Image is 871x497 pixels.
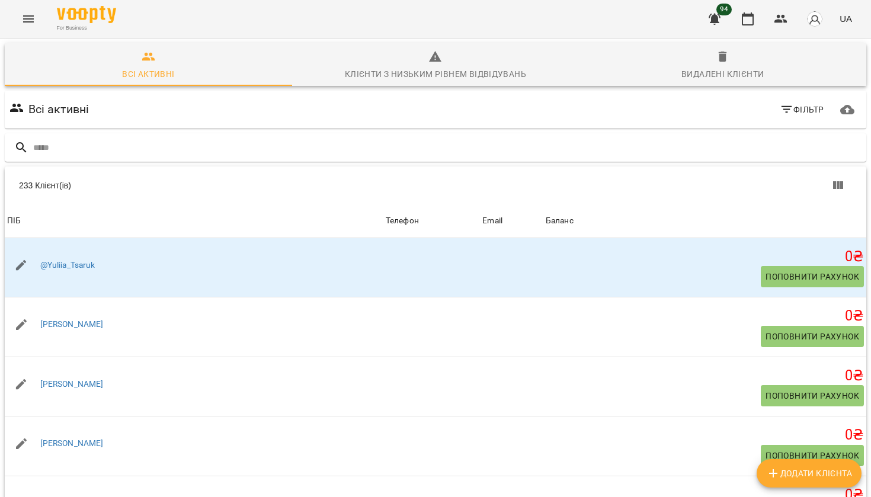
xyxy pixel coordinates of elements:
[546,214,574,228] div: Баланс
[14,5,43,33] button: Menu
[840,12,852,25] span: UA
[766,329,859,344] span: Поповнити рахунок
[386,214,478,228] span: Телефон
[761,326,864,347] button: Поповнити рахунок
[57,24,116,32] span: For Business
[7,214,21,228] div: ПІБ
[546,214,864,228] span: Баланс
[122,67,174,81] div: Всі активні
[780,102,824,117] span: Фільтр
[546,367,864,385] h5: 0 ₴
[681,67,764,81] div: Видалені клієнти
[716,4,732,15] span: 94
[5,166,866,204] div: Table Toolbar
[766,448,859,463] span: Поповнити рахунок
[40,438,104,448] a: [PERSON_NAME]
[40,260,95,270] a: @Yuliia_Tsaruk
[766,389,859,403] span: Поповнити рахунок
[546,248,864,266] h5: 0 ₴
[19,179,447,191] div: 233 Клієнт(ів)
[40,379,104,389] a: [PERSON_NAME]
[761,266,864,287] button: Поповнити рахунок
[766,270,859,284] span: Поповнити рахунок
[57,6,116,23] img: Voopty Logo
[40,319,104,329] a: [PERSON_NAME]
[775,99,829,120] button: Фільтр
[7,214,381,228] span: ПІБ
[386,214,419,228] div: Sort
[824,171,852,200] button: Вигляд колонок
[482,214,502,228] div: Sort
[386,214,419,228] div: Телефон
[482,214,502,228] div: Email
[546,214,574,228] div: Sort
[546,307,864,325] h5: 0 ₴
[482,214,541,228] span: Email
[28,100,89,118] h6: Всі активні
[757,459,862,488] button: Додати клієнта
[806,11,823,27] img: avatar_s.png
[761,385,864,406] button: Поповнити рахунок
[345,67,526,81] div: Клієнти з низьким рівнем відвідувань
[546,426,864,444] h5: 0 ₴
[766,466,852,480] span: Додати клієнта
[761,445,864,466] button: Поповнити рахунок
[7,214,21,228] div: Sort
[835,8,857,30] button: UA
